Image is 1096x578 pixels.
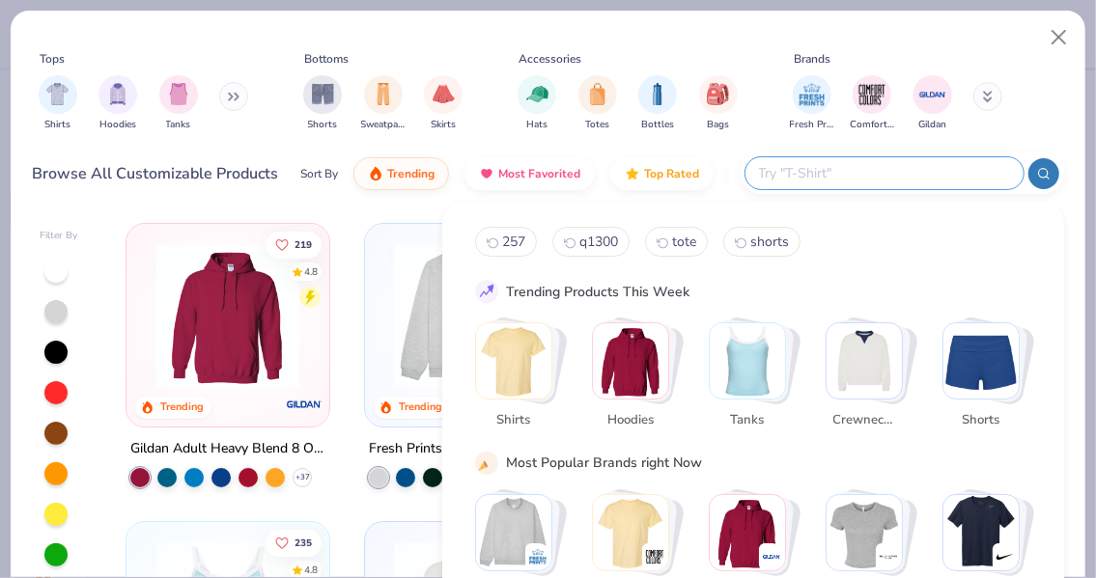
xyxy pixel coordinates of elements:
[699,75,738,132] button: filter button
[506,282,689,302] div: Trending Products This Week
[918,118,946,132] span: Gildan
[600,411,662,430] span: Hoodies
[950,411,1013,430] span: Shorts
[578,75,617,132] button: filter button
[476,323,551,399] img: Shirts
[295,537,312,547] span: 235
[579,233,618,251] span: q1300
[552,227,630,257] button: q13001
[498,166,580,181] span: Most Favorited
[593,323,668,399] img: Hoodies
[585,118,609,132] span: Totes
[647,83,668,105] img: Bottles Image
[610,157,714,190] button: Top Rated
[266,231,322,258] button: Like
[361,75,406,132] button: filter button
[431,118,456,132] span: Skirts
[526,118,548,132] span: Hats
[762,547,781,566] img: Gildan
[44,118,70,132] span: Shirts
[502,233,525,251] span: 257
[850,75,894,132] div: filter for Comfort Colors
[587,83,608,105] img: Totes Image
[40,50,65,68] div: Tops
[476,495,551,570] img: Fresh Prints
[433,83,455,105] img: Skirts Image
[424,75,463,132] button: filter button
[790,75,834,132] button: filter button
[369,436,564,460] div: Fresh Prints Denver Mock Neck Heavyweight Sweatshirt
[879,547,898,566] img: Bella + Canvas
[707,118,729,132] span: Bags
[645,227,708,257] button: tote2
[857,80,886,109] img: Comfort Colors Image
[168,83,189,105] img: Tanks Image
[308,118,338,132] span: Shorts
[303,75,342,132] div: filter for Shorts
[373,83,394,105] img: Sweatpants Image
[644,166,699,181] span: Top Rated
[638,75,677,132] div: filter for Bottles
[266,529,322,556] button: Like
[913,75,952,132] div: filter for Gildan
[475,322,564,437] button: Stack Card Button Shirts
[475,227,537,257] button: 2570
[303,75,342,132] button: filter button
[361,118,406,132] span: Sweatpants
[478,454,495,472] img: party_popper.gif
[942,322,1031,437] button: Stack Card Button Shorts
[309,243,472,388] img: a164e800-7022-4571-a324-30c76f641635
[710,495,785,570] img: Gildan
[284,384,323,423] img: Gildan logo
[794,50,830,68] div: Brands
[790,75,834,132] div: filter for Fresh Prints
[593,495,668,570] img: Comfort Colors
[833,411,896,430] span: Crewnecks
[826,322,914,437] button: Stack Card Button Crewnecks
[757,162,1010,184] input: Try "T-Shirt"
[146,243,309,388] img: 01756b78-01f6-4cc6-8d8a-3c30c1a0c8ac
[353,157,449,190] button: Trending
[107,83,128,105] img: Hoodies Image
[592,322,681,437] button: Stack Card Button Hoodies
[368,166,383,181] img: trending.gif
[33,162,279,185] div: Browse All Customizable Products
[913,75,952,132] button: filter button
[98,75,137,132] button: filter button
[520,50,582,68] div: Accessories
[943,495,1019,570] img: Nike
[300,165,338,182] div: Sort By
[387,166,435,181] span: Trending
[304,563,318,577] div: 4.8
[424,75,463,132] div: filter for Skirts
[850,75,894,132] button: filter button
[464,157,595,190] button: Most Favorited
[528,547,548,566] img: Fresh Prints
[709,322,798,437] button: Stack Card Button Tanks
[39,75,77,132] div: filter for Shirts
[850,118,894,132] span: Comfort Colors
[578,75,617,132] div: filter for Totes
[305,50,350,68] div: Bottoms
[518,75,556,132] div: filter for Hats
[130,436,325,460] div: Gildan Adult Heavy Blend 8 Oz. 50/50 Hooded Sweatshirt
[304,264,318,279] div: 4.8
[750,233,789,251] span: shorts
[384,243,548,388] img: f5d85501-0dbb-4ee4-b115-c08fa3845d83
[699,75,738,132] div: filter for Bags
[638,75,677,132] button: filter button
[479,166,494,181] img: most_fav.gif
[526,83,548,105] img: Hats Image
[1041,19,1078,56] button: Close
[790,118,834,132] span: Fresh Prints
[39,75,77,132] button: filter button
[312,83,334,105] img: Shorts Image
[827,495,902,570] img: Bella + Canvas
[625,166,640,181] img: TopRated.gif
[710,323,785,399] img: Tanks
[361,75,406,132] div: filter for Sweatpants
[672,233,696,251] span: tote
[707,83,728,105] img: Bags Image
[506,453,702,473] div: Most Popular Brands right Now
[645,547,664,566] img: Comfort Colors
